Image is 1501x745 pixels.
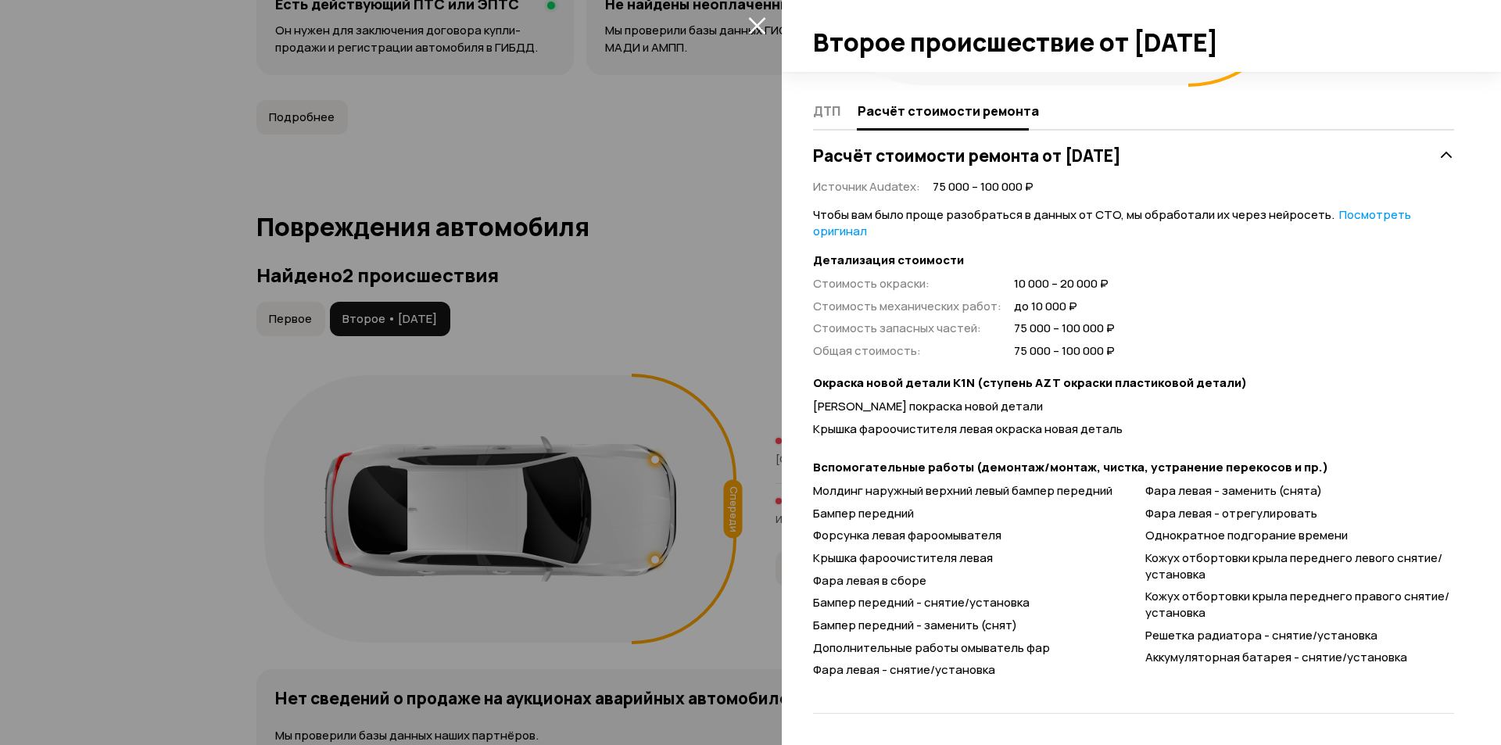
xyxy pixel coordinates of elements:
span: Форсунка левая фароомывателя [813,527,1001,543]
span: Фара левая - отрегулировать [1145,505,1317,521]
span: [PERSON_NAME] покраска новой детали [813,398,1043,414]
span: Однократное подгорание времени [1145,527,1348,543]
span: Бампер передний - снятие/установка [813,594,1030,611]
span: Расчёт стоимости ремонта [858,103,1039,119]
span: Чтобы вам было проще разобраться в данных от СТО, мы обработали их через нейросеть. [813,206,1411,239]
span: Крышка фароочистителя левая [813,550,993,566]
span: ДТП [813,103,840,119]
span: Бампер передний - заменить (снят) [813,617,1017,633]
span: Фара левая - заменить (снята) [1145,482,1322,499]
strong: Окраска новой детали K1N (ступень AZT окраски пластиковой детали) [813,375,1454,392]
button: закрыть [744,13,769,38]
span: Молдинг наружный верхний левый бампер передний [813,482,1112,499]
span: Кожух отбортовки крыла переднего правого снятие/установка [1145,588,1449,621]
span: Фара левая в сборе [813,572,926,589]
span: 75 000 – 100 000 ₽ [1014,321,1115,337]
span: 10 000 – 20 000 ₽ [1014,276,1115,292]
span: Решетка радиатора - снятие/установка [1145,627,1377,643]
span: 75 000 – 100 000 ₽ [1014,343,1115,360]
h3: Расчёт стоимости ремонта от [DATE] [813,145,1121,166]
span: Общая стоимость : [813,342,921,359]
strong: Детализация стоимости [813,253,1454,269]
span: Бампер передний [813,505,914,521]
span: Стоимость окраски : [813,275,930,292]
span: Кожух отбортовки крыла переднего левого снятие/установка [1145,550,1442,582]
span: до 10 000 ₽ [1014,299,1115,315]
span: Стоимость запасных частей : [813,320,981,336]
span: 75 000 – 100 000 ₽ [933,179,1034,195]
span: Крышка фароочистителя левая окраска новая деталь [813,421,1123,437]
span: Аккумуляторная батарея - снятие/установка [1145,649,1407,665]
span: Стоимость механических работ : [813,298,1001,314]
span: Источник Audatex : [813,178,920,195]
span: Фара левая - снятие/установка [813,661,995,678]
span: Дополнительные работы омыватель фар [813,639,1050,656]
strong: Вспомогательные работы (демонтаж/монтаж, чистка, устранение перекосов и пр.) [813,460,1454,476]
a: Посмотреть оригинал [813,206,1411,239]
